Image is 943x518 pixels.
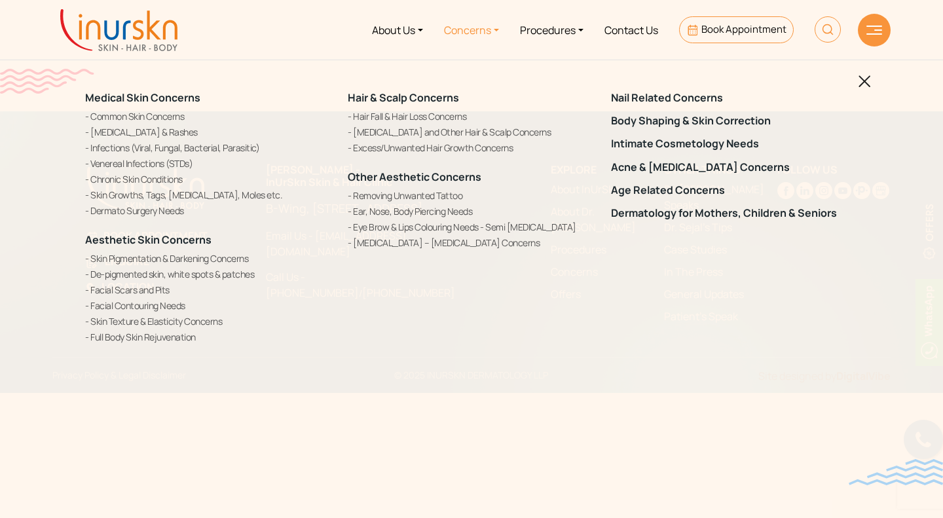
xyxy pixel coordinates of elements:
a: Facial Contouring Needs [85,299,332,312]
a: Skin Pigmentation & Darkening Concerns [85,251,332,265]
a: Intimate Cosmetology Needs [611,138,858,150]
a: Dermatology for Mothers, Children & Seniors [611,207,858,219]
a: Venereal Infections (STDs) [85,157,332,170]
a: Other Aesthetic Concerns [348,170,481,184]
a: Medical Skin Concerns [85,90,200,105]
a: Chronic Skin Conditions [85,172,332,186]
a: Contact Us [594,5,669,54]
img: blackclosed [859,75,871,88]
a: De-pigmented skin, white spots & patches [85,267,332,281]
a: Acne & [MEDICAL_DATA] Concerns [611,161,858,174]
a: Procedures [509,5,594,54]
a: [MEDICAL_DATA] and Other Hair & Scalp Concerns [348,125,595,139]
a: Eye Brow & Lips Colouring Needs - Semi [MEDICAL_DATA] [348,220,595,234]
a: [MEDICAL_DATA] – [MEDICAL_DATA] Concerns [348,236,595,250]
a: Ear, Nose, Body Piercing Needs [348,204,595,218]
a: Skin Growths, Tags, [MEDICAL_DATA], Moles etc. [85,188,332,202]
a: Hair Fall & Hair Loss Concerns [348,109,595,123]
a: About Us [361,5,434,54]
a: Excess/Unwanted Hair Growth Concerns [348,141,595,155]
img: inurskn-logo [60,9,177,51]
a: Book Appointment [679,16,794,43]
a: Infections (Viral, Fungal, Bacterial, Parasitic) [85,141,332,155]
a: Hair & Scalp Concerns [348,90,459,105]
a: Skin Texture & Elasticity Concerns [85,314,332,328]
img: hamLine.svg [866,26,882,35]
img: bluewave [849,459,943,485]
img: HeaderSearch [815,16,841,43]
a: Aesthetic Skin Concerns [85,232,212,247]
a: [MEDICAL_DATA] & Rashes [85,125,332,139]
a: Body Shaping & Skin Correction [611,115,858,127]
span: Book Appointment [701,22,786,36]
a: Facial Scars and Pits [85,283,332,297]
a: Full Body Skin Rejuvenation [85,330,332,344]
a: Common Skin Concerns [85,109,332,123]
a: Concerns [434,5,509,54]
a: Removing Unwanted Tattoo [348,189,595,202]
a: Age Related Concerns [611,184,858,196]
a: Nail Related Concerns [611,92,858,104]
a: Dermato Surgery Needs [85,204,332,217]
